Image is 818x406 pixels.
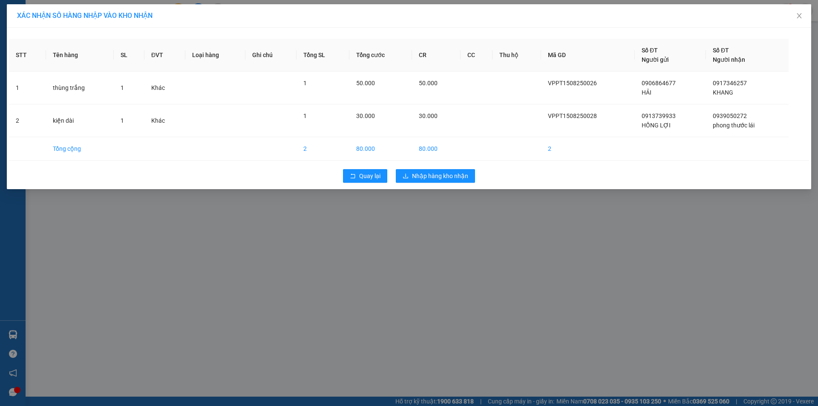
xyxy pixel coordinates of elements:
[185,39,246,72] th: Loại hàng
[46,137,114,161] td: Tổng cộng
[642,89,651,96] span: HẢI
[80,57,92,66] span: CC :
[642,47,658,54] span: Số ĐT
[642,112,676,119] span: 0913739933
[642,122,671,129] span: HỒNG LỢI
[121,117,124,124] span: 1
[81,38,168,50] div: 0839933442
[548,112,597,119] span: VPPT1508250028
[297,137,349,161] td: 2
[17,12,153,20] span: XÁC NHẬN SỐ HÀNG NHẬP VÀO KHO NHẬN
[9,104,46,137] td: 2
[356,112,375,119] span: 30.000
[419,80,438,86] span: 50.000
[7,28,75,38] div: Hoa
[349,137,412,161] td: 80.000
[9,72,46,104] td: 1
[356,80,375,86] span: 50.000
[412,137,460,161] td: 80.000
[9,39,46,72] th: STT
[396,169,475,183] button: downloadNhập hàng kho nhận
[541,137,634,161] td: 2
[303,80,307,86] span: 1
[144,72,185,104] td: Khác
[541,39,634,72] th: Mã GD
[121,84,124,91] span: 1
[350,173,356,180] span: rollback
[493,39,541,72] th: Thu hộ
[419,112,438,119] span: 30.000
[297,39,349,72] th: Tổng SL
[403,173,409,180] span: download
[303,112,307,119] span: 1
[787,4,811,28] button: Close
[46,72,114,104] td: thùng trắng
[7,38,75,50] div: 0908108252
[642,56,669,63] span: Người gửi
[412,39,460,72] th: CR
[713,112,747,119] span: 0939050272
[81,7,168,28] div: VP [GEOGRAPHIC_DATA]
[548,80,597,86] span: VPPT1508250026
[144,104,185,137] td: Khác
[343,169,387,183] button: rollbackQuay lại
[80,55,169,67] div: 30.000
[713,89,733,96] span: KHANG
[461,39,493,72] th: CC
[642,80,676,86] span: 0906864677
[114,39,144,72] th: SL
[144,39,185,72] th: ĐVT
[713,47,729,54] span: Số ĐT
[46,104,114,137] td: kiện dài
[349,39,412,72] th: Tổng cước
[7,8,20,17] span: Gửi:
[46,39,114,72] th: Tên hàng
[796,12,803,19] span: close
[713,56,745,63] span: Người nhận
[713,80,747,86] span: 0917346257
[359,171,380,181] span: Quay lại
[81,28,168,38] div: điền
[7,7,75,28] div: VP [PERSON_NAME]
[713,122,755,129] span: phong thước lái
[81,8,102,17] span: Nhận:
[412,171,468,181] span: Nhập hàng kho nhận
[245,39,296,72] th: Ghi chú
